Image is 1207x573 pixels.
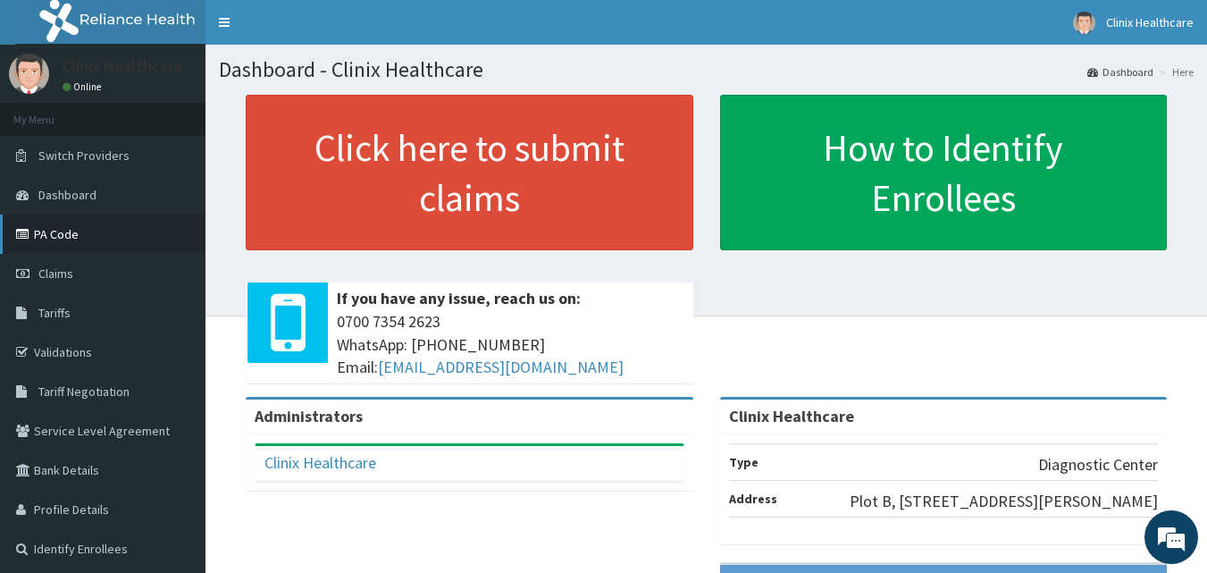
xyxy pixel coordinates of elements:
[850,490,1158,513] p: Plot B, [STREET_ADDRESS][PERSON_NAME]
[729,491,777,507] b: Address
[729,406,854,426] strong: Clinix Healthcare
[38,147,130,164] span: Switch Providers
[38,265,73,282] span: Claims
[1087,64,1153,80] a: Dashboard
[1073,12,1095,34] img: User Image
[246,95,693,250] a: Click here to submit claims
[255,406,363,426] b: Administrators
[378,357,624,377] a: [EMAIL_ADDRESS][DOMAIN_NAME]
[38,383,130,400] span: Tariff Negotiation
[337,288,581,308] b: If you have any issue, reach us on:
[264,452,376,473] a: Clinix Healthcare
[729,454,759,470] b: Type
[720,95,1168,250] a: How to Identify Enrollees
[337,310,684,379] span: 0700 7354 2623 WhatsApp: [PHONE_NUMBER] Email:
[38,305,71,321] span: Tariffs
[1038,453,1158,476] p: Diagnostic Center
[33,89,72,134] img: d_794563401_company_1708531726252_794563401
[63,80,105,93] a: Online
[38,187,96,203] span: Dashboard
[93,100,300,123] div: Chat with us now
[293,9,336,52] div: Minimize live chat window
[9,54,49,94] img: User Image
[104,173,247,353] span: We're online!
[1106,14,1194,30] span: Clinix Healthcare
[9,383,340,445] textarea: Type your message and hit 'Enter'
[219,58,1194,81] h1: Dashboard - Clinix Healthcare
[1155,64,1194,80] li: Here
[63,58,182,74] p: Clinix Healthcare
